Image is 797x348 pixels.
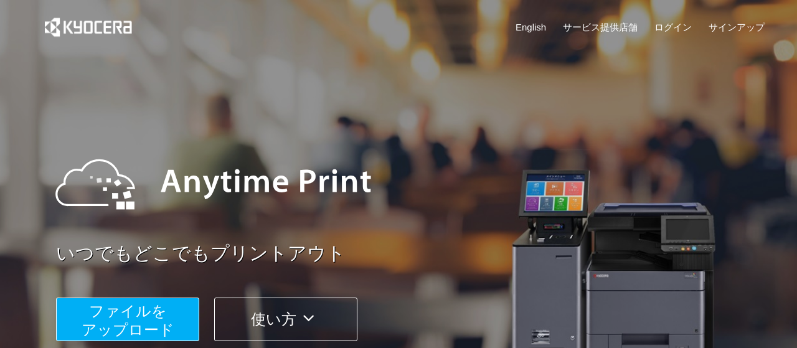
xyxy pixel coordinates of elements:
[563,21,638,34] a: サービス提供店舗
[56,240,772,267] a: いつでもどこでもプリントアウト
[654,21,692,34] a: ログイン
[516,21,546,34] a: English
[709,21,765,34] a: サインアップ
[214,298,357,341] button: 使い方
[56,298,199,341] button: ファイルを​​アップロード
[82,303,174,338] span: ファイルを ​​アップロード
